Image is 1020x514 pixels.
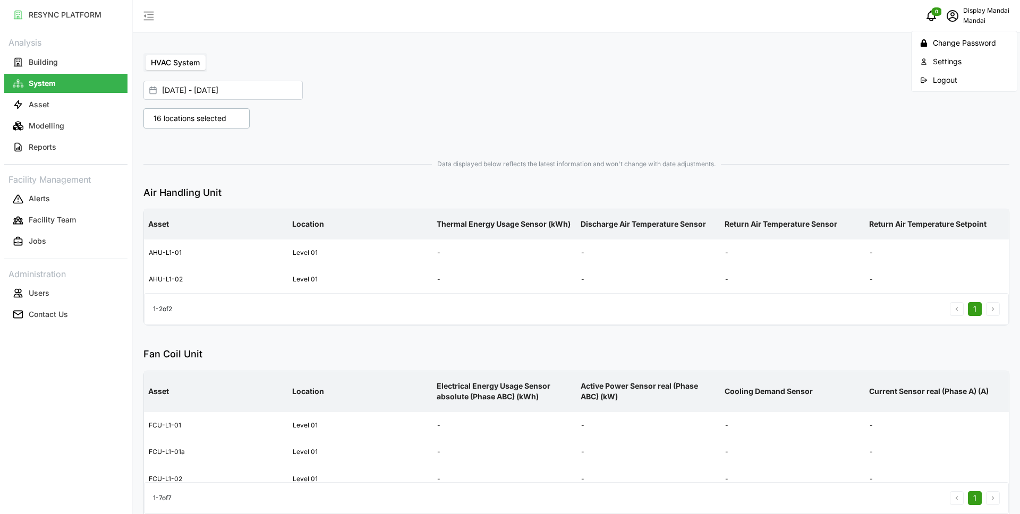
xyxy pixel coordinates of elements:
[288,267,431,293] div: Level 01
[29,99,49,110] p: Asset
[4,73,127,94] a: System
[4,190,127,209] button: Alerts
[933,37,1008,49] div: Change Password
[921,5,942,27] button: notifications
[435,372,574,411] p: Electrical Energy Usage Sensor absolute (Phase ABC) (kWh)
[722,210,862,238] p: Return Air Temperature Sensor
[4,115,127,136] a: Modelling
[721,413,864,439] div: -
[4,265,127,281] p: Administration
[933,56,1008,67] div: Settings
[146,378,286,405] p: Asset
[153,304,172,314] p: 1 - 2 of 2
[577,267,720,293] div: -
[4,95,127,114] button: Asset
[579,210,718,238] p: Discharge Air Temperature Sensor
[4,138,127,157] button: Reports
[288,240,431,266] div: Level 01
[29,309,68,320] p: Contact Us
[153,493,172,503] p: 1 - 7 of 7
[4,284,127,303] button: Users
[143,347,1009,362] p: Fan Coil Unit
[4,232,127,251] button: Jobs
[4,211,127,230] button: Facility Team
[4,304,127,325] a: Contact Us
[4,171,127,186] p: Facility Management
[722,378,862,405] p: Cooling Demand Sensor
[433,267,576,293] div: -
[942,5,963,27] button: schedule
[865,267,1008,293] div: -
[433,413,576,439] div: -
[4,4,127,25] a: RESYNC PLATFORM
[4,52,127,73] a: Building
[143,185,1009,201] p: Air Handling Unit
[4,74,127,93] button: System
[433,466,576,492] div: -
[148,113,232,124] p: 16 locations selected
[577,240,720,266] div: -
[151,58,200,67] span: HVAC System
[290,210,430,238] p: Location
[29,78,56,89] p: System
[963,16,1009,26] p: Mandai
[577,439,720,465] div: -
[579,372,718,411] p: Active Power Sensor real (Phase ABC) (kW)
[288,413,431,439] div: Level 01
[865,413,1008,439] div: -
[29,142,56,152] p: Reports
[4,94,127,115] a: Asset
[721,439,864,465] div: -
[144,439,287,465] div: FCU-L1-01a
[290,378,430,405] p: Location
[968,302,982,316] button: 1
[144,240,287,266] div: AHU-L1-01
[867,210,1007,238] p: Return Air Temperature Setpoint
[4,116,127,135] button: Modelling
[577,466,720,492] div: -
[865,439,1008,465] div: -
[288,439,431,465] div: Level 01
[4,53,127,72] button: Building
[29,193,50,204] p: Alerts
[29,288,49,298] p: Users
[29,57,58,67] p: Building
[4,189,127,210] a: Alerts
[433,439,576,465] div: -
[4,305,127,324] button: Contact Us
[4,34,127,49] p: Analysis
[577,413,720,439] div: -
[29,236,46,246] p: Jobs
[721,466,864,492] div: -
[4,231,127,252] a: Jobs
[721,267,864,293] div: -
[29,121,64,131] p: Modelling
[143,159,1009,169] span: Data displayed below reflects the latest information and won't change with date adjustments.
[144,267,287,293] div: AHU-L1-02
[288,466,431,492] div: Level 01
[935,8,938,15] span: 0
[865,240,1008,266] div: -
[146,210,286,238] p: Asset
[4,136,127,158] a: Reports
[433,240,576,266] div: -
[865,466,1008,492] div: -
[867,378,1007,405] p: Current Sensor real (Phase A) (A)
[933,74,1008,86] div: Logout
[144,466,287,492] div: FCU-L1-02
[29,10,101,20] p: RESYNC PLATFORM
[29,215,76,225] p: Facility Team
[721,240,864,266] div: -
[4,210,127,231] a: Facility Team
[4,282,127,304] a: Users
[963,6,1009,16] p: Display Mandai
[435,210,574,238] p: Thermal Energy Usage Sensor (kWh)
[968,491,982,505] button: 1
[144,413,287,439] div: FCU-L1-01
[4,5,127,24] button: RESYNC PLATFORM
